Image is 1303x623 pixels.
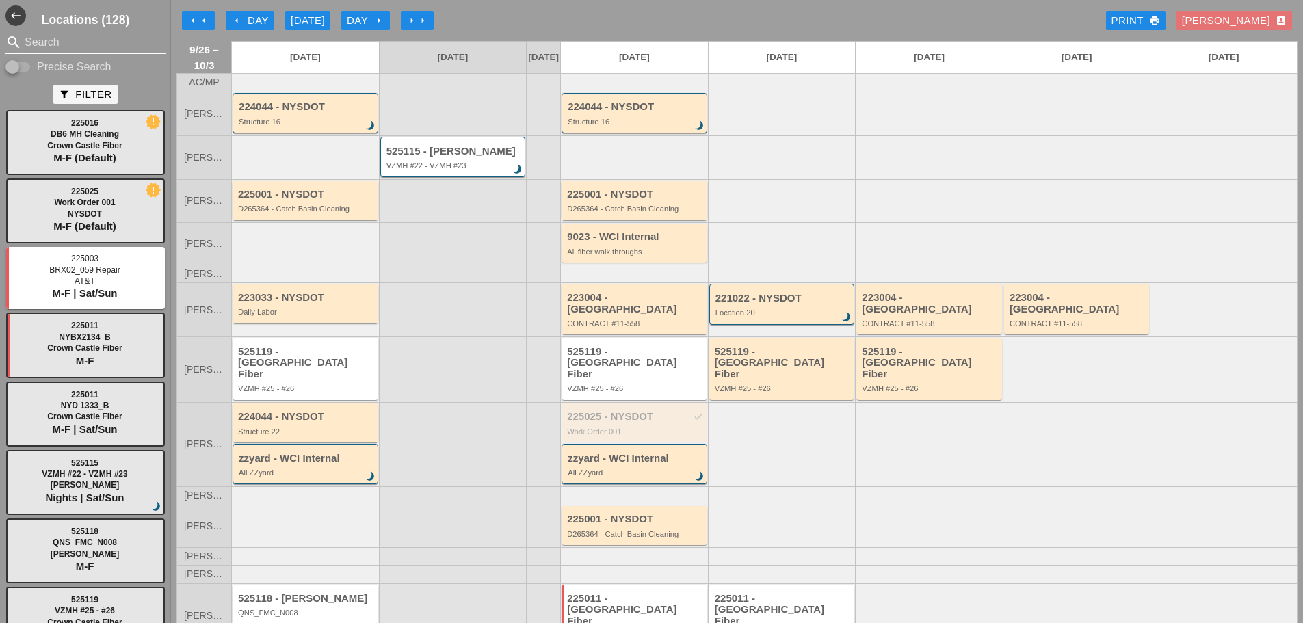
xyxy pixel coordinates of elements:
[47,343,122,353] span: Crown Castle Fiber
[198,15,209,26] i: arrow_left
[715,346,852,380] div: 525119 - [GEOGRAPHIC_DATA] Fiber
[184,490,224,501] span: [PERSON_NAME]
[568,453,703,464] div: zzyard - WCI Internal
[71,321,98,330] span: 225011
[232,42,379,73] a: [DATE]
[567,292,704,315] div: 223004 - [GEOGRAPHIC_DATA]
[226,11,274,30] button: Day
[76,355,94,367] span: M-F
[5,59,166,75] div: Enable Precise search to match search terms exactly.
[238,189,375,200] div: 225001 - NYSDOT
[238,292,375,304] div: 223033 - NYSDOT
[184,551,224,561] span: [PERSON_NAME]
[347,13,384,29] div: Day
[862,319,999,328] div: CONTRACT #11-558
[238,609,375,617] div: QNS_FMC_N008
[239,468,374,477] div: All ZZyard
[47,141,122,150] span: Crown Castle Fiber
[1010,319,1146,328] div: CONTRACT #11-558
[386,146,522,157] div: 525115 - [PERSON_NAME]
[71,118,98,128] span: 225016
[59,332,110,342] span: NYBX2134_B
[567,514,704,525] div: 225001 - NYSDOT
[567,411,704,423] div: 225025 - NYSDOT
[239,101,374,113] div: 224044 - NYSDOT
[68,209,102,219] span: NYSDOT
[5,5,26,26] i: west
[856,42,1003,73] a: [DATE]
[51,129,119,139] span: DB6 MH Cleaning
[238,427,375,436] div: Structure 22
[147,184,159,196] i: new_releases
[189,77,219,88] span: AC/MP
[53,85,117,104] button: Filter
[527,42,560,73] a: [DATE]
[37,60,111,74] label: Precise Search
[184,239,224,249] span: [PERSON_NAME]
[709,42,856,73] a: [DATE]
[71,187,98,196] span: 225025
[184,611,224,621] span: [PERSON_NAME]
[839,310,854,325] i: brightness_3
[239,453,374,464] div: zzyard - WCI Internal
[693,411,704,422] i: check
[71,527,98,536] span: 525118
[238,411,375,423] div: 224044 - NYSDOT
[1182,13,1287,29] div: [PERSON_NAME]
[59,89,70,100] i: filter_alt
[862,346,999,380] div: 525119 - [GEOGRAPHIC_DATA] Fiber
[239,118,374,126] div: Structure 16
[71,390,98,399] span: 225011
[715,293,851,304] div: 221022 - NYSDOT
[238,204,375,213] div: D265364 - Catch Basin Cleaning
[567,319,704,328] div: CONTRACT #11-558
[184,305,224,315] span: [PERSON_NAME]
[52,423,117,435] span: M-F | Sat/Sun
[1010,292,1146,315] div: 223004 - [GEOGRAPHIC_DATA]
[285,11,330,30] button: [DATE]
[1276,15,1287,26] i: account_box
[1106,11,1166,30] a: Print
[363,118,378,133] i: brightness_3
[75,276,95,286] span: AT&T
[5,34,22,51] i: search
[184,569,224,579] span: [PERSON_NAME]
[184,269,224,279] span: [PERSON_NAME]
[184,153,224,163] span: [PERSON_NAME]
[567,189,704,200] div: 225001 - NYSDOT
[53,152,116,163] span: M-F (Default)
[715,384,852,393] div: VZMH #25 - #26
[417,15,428,26] i: arrow_right
[363,469,378,484] i: brightness_3
[1003,42,1150,73] a: [DATE]
[567,248,704,256] div: All fiber walk throughs
[184,521,224,531] span: [PERSON_NAME]
[380,42,527,73] a: [DATE]
[187,15,198,26] i: arrow_left
[184,439,224,449] span: [PERSON_NAME]
[53,538,117,547] span: QNS_FMC_N008
[71,595,98,605] span: 525119
[568,468,703,477] div: All ZZyard
[184,364,224,375] span: [PERSON_NAME]
[51,480,120,490] span: [PERSON_NAME]
[71,458,98,468] span: 525115
[401,11,434,30] button: Move Ahead 1 Week
[45,492,124,503] span: Nights | Sat/Sun
[568,118,703,126] div: Structure 16
[182,11,215,30] button: Move Back 1 Week
[567,231,704,243] div: 9023 - WCI Internal
[567,204,704,213] div: D265364 - Catch Basin Cleaning
[149,499,164,514] i: brightness_3
[406,15,417,26] i: arrow_right
[231,13,269,29] div: Day
[184,42,224,73] span: 9/26 – 10/3
[291,13,325,29] div: [DATE]
[238,593,375,605] div: 525118 - [PERSON_NAME]
[54,198,115,207] span: Work Order 001
[49,265,120,275] span: BRX02_059 Repair
[386,161,522,170] div: VZMH #22 - VZMH #23
[1111,13,1160,29] div: Print
[567,384,704,393] div: VZMH #25 - #26
[238,308,375,316] div: Daily Labor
